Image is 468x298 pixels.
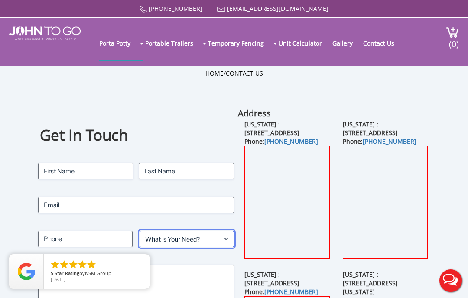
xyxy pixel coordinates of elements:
span: by [51,271,143,277]
li:  [86,259,97,270]
span: (0) [448,31,459,50]
input: Email [38,197,234,213]
a: Home [205,69,224,77]
b: [US_STATE] : [STREET_ADDRESS] [244,270,299,287]
li:  [59,259,69,270]
a: Temporary Fencing [208,26,273,60]
input: First Name [38,163,133,179]
span: [DATE] [51,276,66,282]
a: Unit Calculator [279,26,331,60]
b: Address [238,107,271,119]
ul: / [205,69,263,78]
a: Gallery [332,26,361,60]
img: Review Rating [18,263,35,280]
input: Last Name [139,163,234,179]
img: Call [140,6,147,13]
a: [EMAIL_ADDRESS][DOMAIN_NAME] [227,4,328,13]
a: Contact Us [363,26,403,60]
img: Mail [217,7,225,12]
input: Phone [38,231,133,247]
button: Live Chat [433,263,468,298]
a: [PHONE_NUMBER] [264,288,318,296]
h1: Get In Touch [40,125,232,146]
li:  [68,259,78,270]
span: NSM Group [85,270,111,276]
a: [PHONE_NUMBER] [264,137,318,146]
a: Porta Potty [99,26,139,60]
b: [US_STATE] : [STREET_ADDRESS][US_STATE] [343,270,398,296]
img: cart a [446,26,459,38]
a: Portable Trailers [145,26,202,60]
b: Phone: [244,288,318,296]
b: Phone: [343,137,416,146]
li:  [77,259,88,270]
li:  [50,259,60,270]
a: [PHONE_NUMBER] [363,137,416,146]
span: 5 [51,270,53,276]
img: JOHN to go [9,26,81,40]
span: Star Rating [55,270,79,276]
b: [US_STATE] : [STREET_ADDRESS] [244,120,299,137]
a: Contact Us [226,69,263,77]
b: [US_STATE] : [STREET_ADDRESS] [343,120,398,137]
b: Phone: [244,137,318,146]
a: [PHONE_NUMBER] [149,4,202,13]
